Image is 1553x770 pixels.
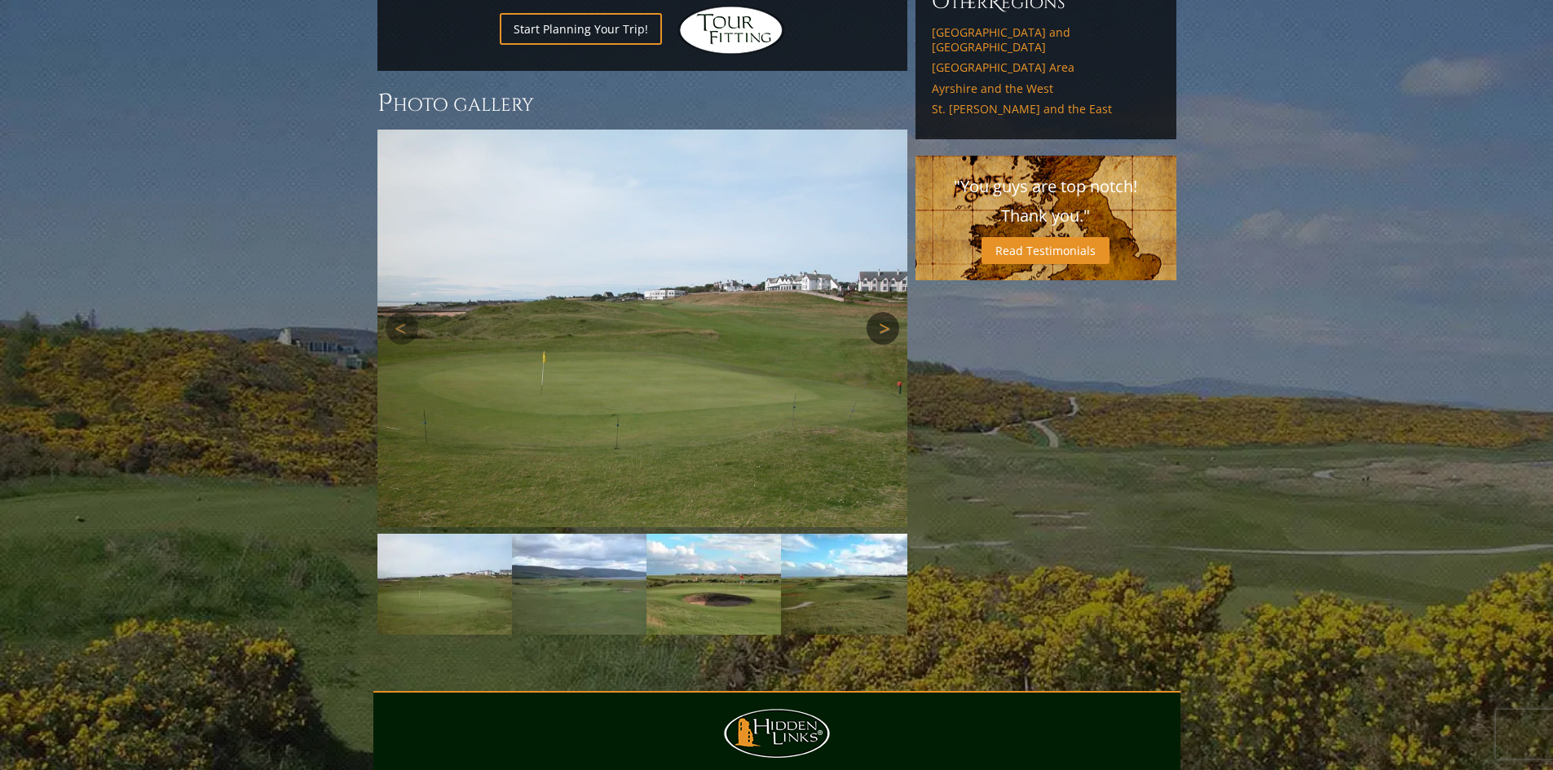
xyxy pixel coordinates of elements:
[932,172,1160,231] p: "You guys are top notch! Thank you."
[500,13,662,45] a: Start Planning Your Trip!
[932,60,1160,75] a: [GEOGRAPHIC_DATA] Area
[377,87,907,120] h3: Photo Gallery
[932,81,1160,96] a: Ayrshire and the West
[932,25,1160,54] a: [GEOGRAPHIC_DATA] and [GEOGRAPHIC_DATA]
[932,102,1160,117] a: St. [PERSON_NAME] and the East
[982,237,1110,264] a: Read Testimonials
[867,312,899,345] a: Next
[386,312,418,345] a: Previous
[678,6,784,55] img: Hidden Links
